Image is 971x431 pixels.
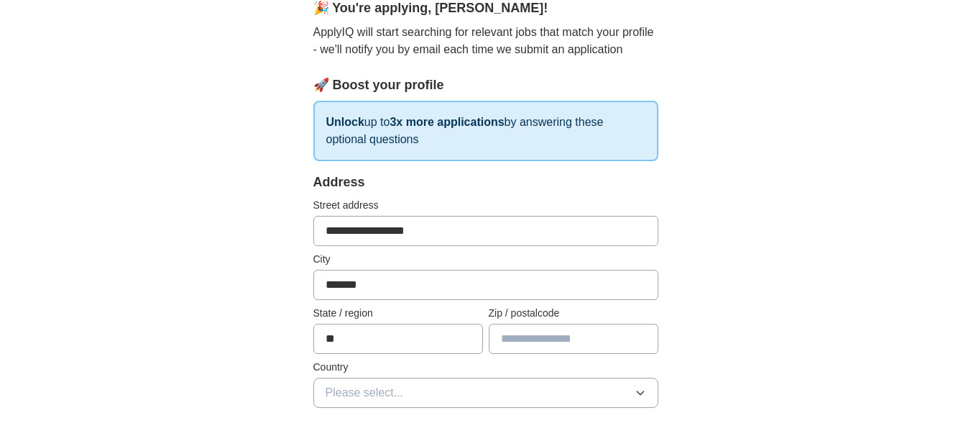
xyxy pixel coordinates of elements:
label: Zip / postalcode [489,306,658,321]
strong: 3x more applications [390,116,504,128]
p: ApplyIQ will start searching for relevant jobs that match your profile - we'll notify you by emai... [313,24,658,58]
button: Please select... [313,378,658,408]
div: Address [313,173,658,192]
span: Please select... [326,384,404,401]
strong: Unlock [326,116,364,128]
div: 🚀 Boost your profile [313,76,658,95]
label: City [313,252,658,267]
p: up to by answering these optional questions [313,101,658,161]
label: Country [313,360,658,375]
label: State / region [313,306,483,321]
label: Street address [313,198,658,213]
